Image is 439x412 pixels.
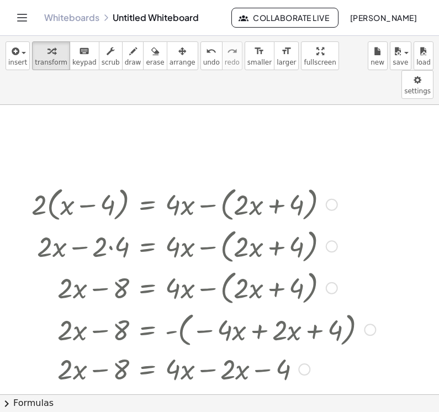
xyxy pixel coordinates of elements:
button: settings [401,70,433,99]
button: keyboardkeypad [70,41,99,70]
button: Toggle navigation [13,9,31,27]
i: format_size [281,45,292,58]
button: insert [6,41,30,70]
button: [PERSON_NAME] [341,8,426,28]
span: transform [35,59,67,66]
span: smaller [247,59,272,66]
span: keypad [72,59,97,66]
button: transform [32,41,70,70]
i: undo [206,45,216,58]
button: format_sizelarger [274,41,299,70]
button: undoundo [200,41,223,70]
span: scrub [102,59,120,66]
button: erase [143,41,167,70]
span: Collaborate Live [241,13,329,23]
span: new [371,59,384,66]
span: load [416,59,431,66]
button: redoredo [222,41,242,70]
i: redo [227,45,237,58]
span: draw [125,59,141,66]
button: fullscreen [301,41,338,70]
button: format_sizesmaller [245,41,274,70]
span: undo [203,59,220,66]
button: arrange [167,41,198,70]
span: erase [146,59,164,66]
button: save [390,41,411,70]
span: save [393,59,408,66]
span: fullscreen [304,59,336,66]
span: redo [225,59,240,66]
button: draw [122,41,144,70]
span: arrange [170,59,195,66]
span: [PERSON_NAME] [350,13,417,23]
span: larger [277,59,296,66]
i: format_size [254,45,265,58]
button: new [368,41,388,70]
button: load [414,41,433,70]
span: insert [8,59,27,66]
a: Whiteboards [44,12,99,23]
i: keyboard [79,45,89,58]
button: Collaborate Live [231,8,338,28]
button: scrub [99,41,123,70]
span: settings [404,87,431,95]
